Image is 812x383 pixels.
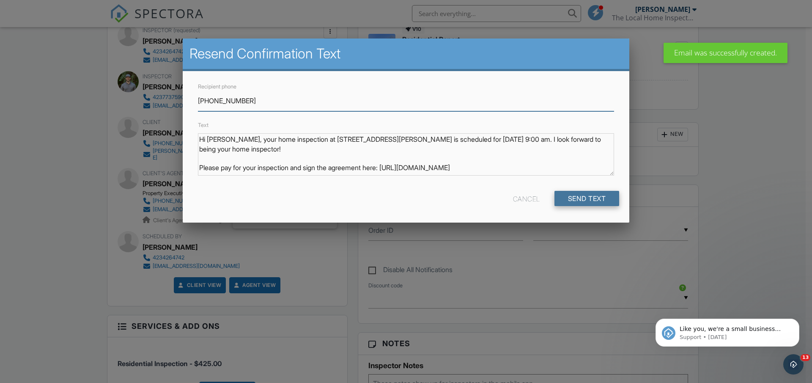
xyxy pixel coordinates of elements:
label: Text [198,122,208,128]
h2: Resend Confirmation Text [189,45,623,62]
iframe: Intercom live chat [783,354,804,375]
textarea: Hi [PERSON_NAME], your home inspection at [STREET_ADDRESS][PERSON_NAME] is scheduled for [DATE] 9... [198,133,614,176]
span: 13 [801,354,810,361]
div: Cancel [513,191,540,206]
p: Message from Support, sent 1d ago [37,33,146,40]
label: Recipient phone [198,83,236,90]
span: Like you, we're a small business that relies on reviews to grow. If you have a few minutes, we'd ... [37,25,145,73]
input: Send Text [554,191,620,206]
div: Email was successfully created. [664,43,787,63]
iframe: Intercom notifications message [643,301,812,360]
